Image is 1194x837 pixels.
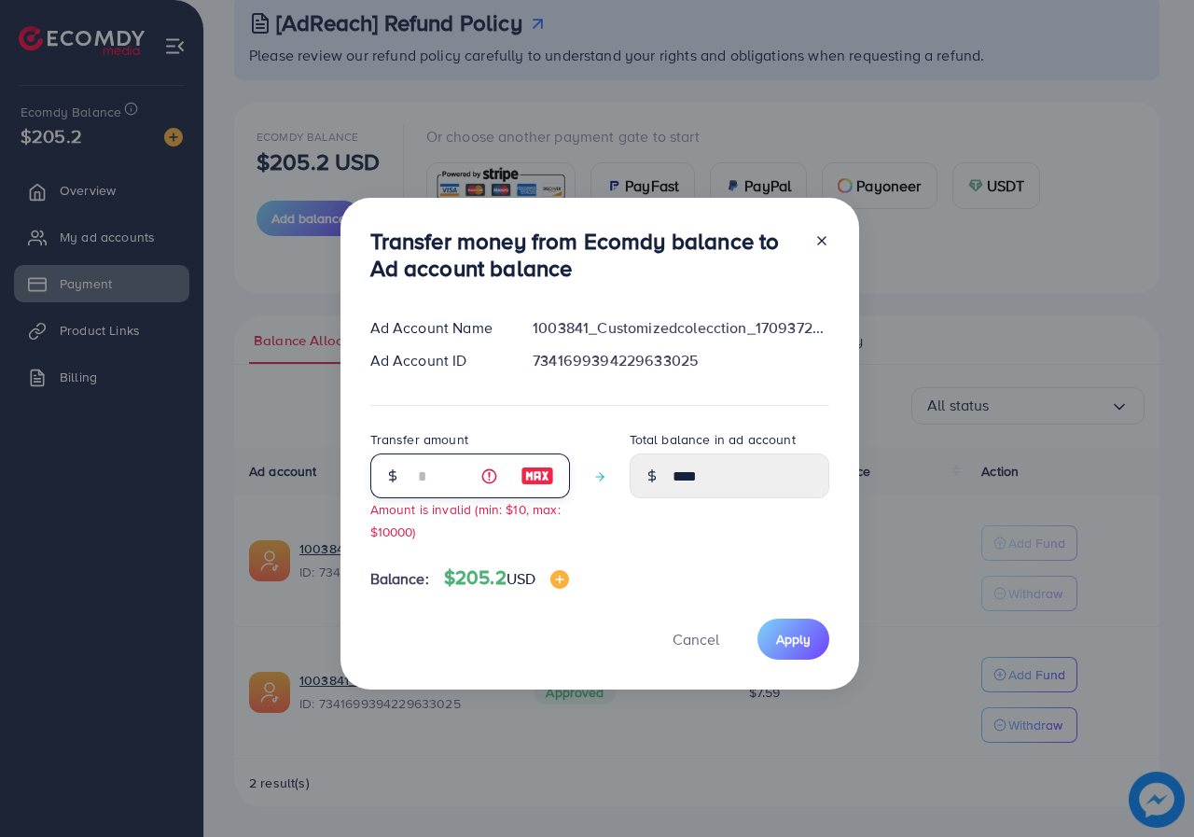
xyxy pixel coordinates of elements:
[518,350,843,371] div: 7341699394229633025
[757,619,829,659] button: Apply
[370,430,468,449] label: Transfer amount
[355,350,519,371] div: Ad Account ID
[355,317,519,339] div: Ad Account Name
[776,630,811,649] span: Apply
[550,570,569,589] img: image
[444,566,569,590] h4: $205.2
[507,568,535,589] span: USD
[370,568,429,590] span: Balance:
[370,228,799,282] h3: Transfer money from Ecomdy balance to Ad account balance
[370,500,561,539] small: Amount is invalid (min: $10, max: $10000)
[518,317,843,339] div: 1003841_Customizedcolecction_1709372613954
[630,430,796,449] label: Total balance in ad account
[649,619,743,659] button: Cancel
[673,629,719,649] span: Cancel
[521,465,554,487] img: image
